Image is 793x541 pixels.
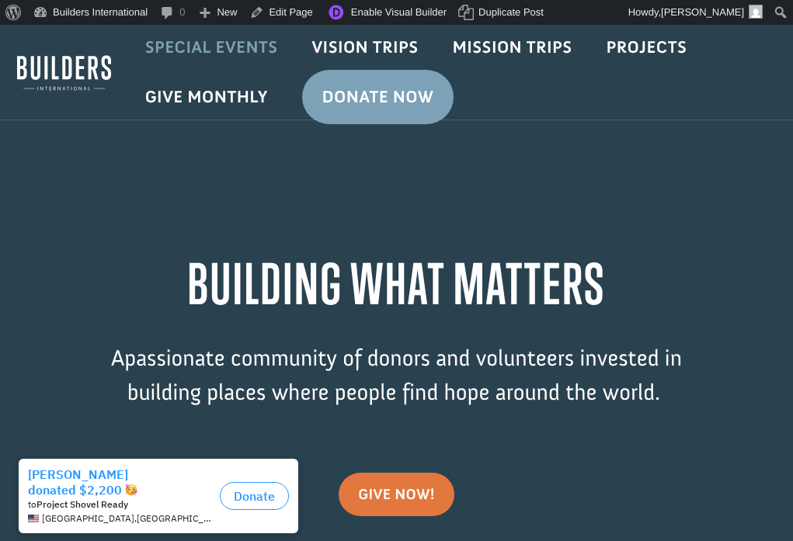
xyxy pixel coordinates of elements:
[28,48,214,59] div: to
[37,47,128,59] strong: Project Shovel Ready
[79,342,714,432] p: passionate community of donors and volunteers invested in building places where people find hope ...
[302,70,454,124] a: Donate Now
[28,62,39,73] img: US.png
[339,473,454,516] a: give now!
[79,251,714,324] h1: BUILDING WHAT MATTERS
[128,25,295,70] a: Special Events
[220,31,289,59] button: Donate
[589,25,704,70] a: Projects
[125,33,137,45] img: emoji partyFace
[435,25,589,70] a: Mission Trips
[661,6,744,18] span: [PERSON_NAME]
[42,62,214,73] span: [GEOGRAPHIC_DATA] , [GEOGRAPHIC_DATA]
[111,344,124,372] span: A
[128,75,285,120] a: Give Monthly
[17,49,111,97] img: Builders International
[28,16,214,47] div: [PERSON_NAME] donated $2,200
[295,25,436,70] a: Vision Trips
